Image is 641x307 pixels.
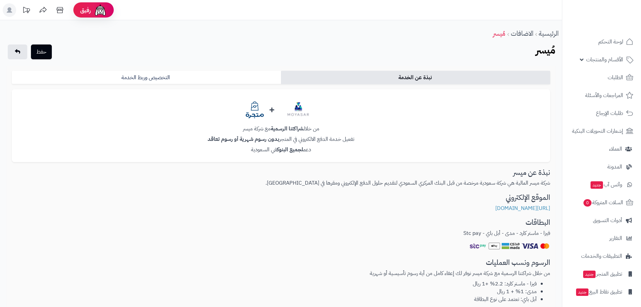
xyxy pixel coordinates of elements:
a: المدونة [566,159,637,175]
span: السلات المتروكة [583,198,623,207]
span: جديد [583,271,596,278]
span: تطبيق المتجر [582,269,622,279]
a: الرئيسية [539,28,559,38]
a: التخصيص وربط الخدمة [12,71,281,84]
span: جديد [576,288,589,296]
a: المراجعات والأسئلة [566,87,637,103]
a: التطبيقات والخدمات [566,248,637,264]
p: فيزا - ماستر كارد - مدى - أبل باي - Stc pay [12,229,550,237]
h3: البطاقات [12,219,550,226]
li: فيزا - ماستر كارد: 2.2% +1 ريال [12,280,537,288]
span: الأقسام والمنتجات [586,55,623,64]
a: التقارير [566,230,637,246]
span: طلبات الإرجاع [596,109,623,118]
p: دعم في السعودية [17,146,545,154]
a: تطبيق نقاط البيعجديد [566,284,637,300]
span: وآتس آب [590,180,622,189]
a: أدوات التسويق [566,212,637,228]
span: جديد [591,181,603,189]
a: إشعارات التحويلات البنكية [566,123,637,139]
a: تحديثات المنصة [18,3,35,19]
span: التطبيقات والخدمات [581,251,622,261]
span: 0 [583,199,592,207]
b: بدون رسوم شهرية أو رسوم تعاقد [208,135,279,143]
a: السلات المتروكة0 [566,194,637,211]
span: الطلبات [608,73,623,82]
a: مُيسر [493,28,505,38]
a: لوحة التحكم [566,34,637,50]
li: آبل باي: تعتمد على نوع البطاقة [12,296,537,303]
p: تفعيل خدمة الدفع الالكتروني في المتجر [17,135,545,143]
span: إشعارات التحويلات البنكية [572,126,623,136]
li: مدى: 1% + 1 ريال [12,288,537,296]
a: الطلبات [566,69,637,86]
a: إلغاء [8,44,27,59]
a: [URL][DOMAIN_NAME] [495,204,550,212]
a: الاضافات [511,28,533,38]
a: نبذة عن الخدمة [281,71,550,84]
p: من خلال مع شركة ميسر [17,125,545,133]
span: المراجعات والأسئلة [585,91,623,100]
span: تطبيق نقاط البيع [575,287,622,297]
a: وآتس آبجديد [566,177,637,193]
img: ai-face.png [94,3,107,17]
span: المدونة [607,162,622,172]
h3: نبذة عن ميسر [12,169,550,177]
h3: الموقع الإلكتروني [12,194,550,202]
span: أدوات التسويق [593,216,622,225]
button: حفظ [31,44,52,59]
span: رفيق [80,6,91,14]
p: شركة ميسر المالية هي شركة سعودية مرخصة من قبل البنك المركزي السعودي لتقديم حلول الدفع الإلكتروني ... [12,179,550,187]
h3: الرسوم ونسب العمليات [12,259,550,267]
p: من خلال شراكتنا الرسمية مع شركة ميسر نوفر لك إعفاء كامل من أية رسوم تأسيسية أو شهرية [12,270,550,277]
span: العملاء [609,144,622,154]
span: لوحة التحكم [598,37,623,47]
a: العملاء [566,141,637,157]
b: مُيسر [536,42,555,58]
span: التقارير [609,234,622,243]
a: طلبات الإرجاع [566,105,637,121]
b: لجميع البنوك [277,146,303,154]
a: تطبيق المتجرجديد [566,266,637,282]
b: شراكتنا الرسمية [271,125,304,133]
